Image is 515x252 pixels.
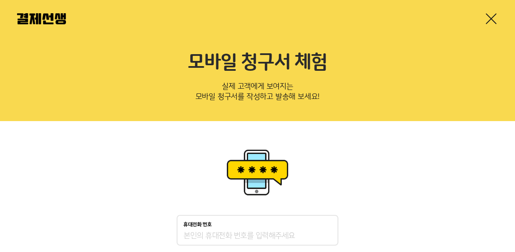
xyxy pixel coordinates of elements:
[17,13,66,24] img: 결제선생
[183,231,332,241] input: 휴대전화 번호
[17,51,498,74] h2: 모바일 청구서 체험
[223,147,292,198] img: 휴대폰인증 이미지
[17,79,498,107] p: 실제 고객에게 보여지는 모바일 청구서를 작성하고 발송해 보세요!
[183,222,212,228] p: 휴대전화 번호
